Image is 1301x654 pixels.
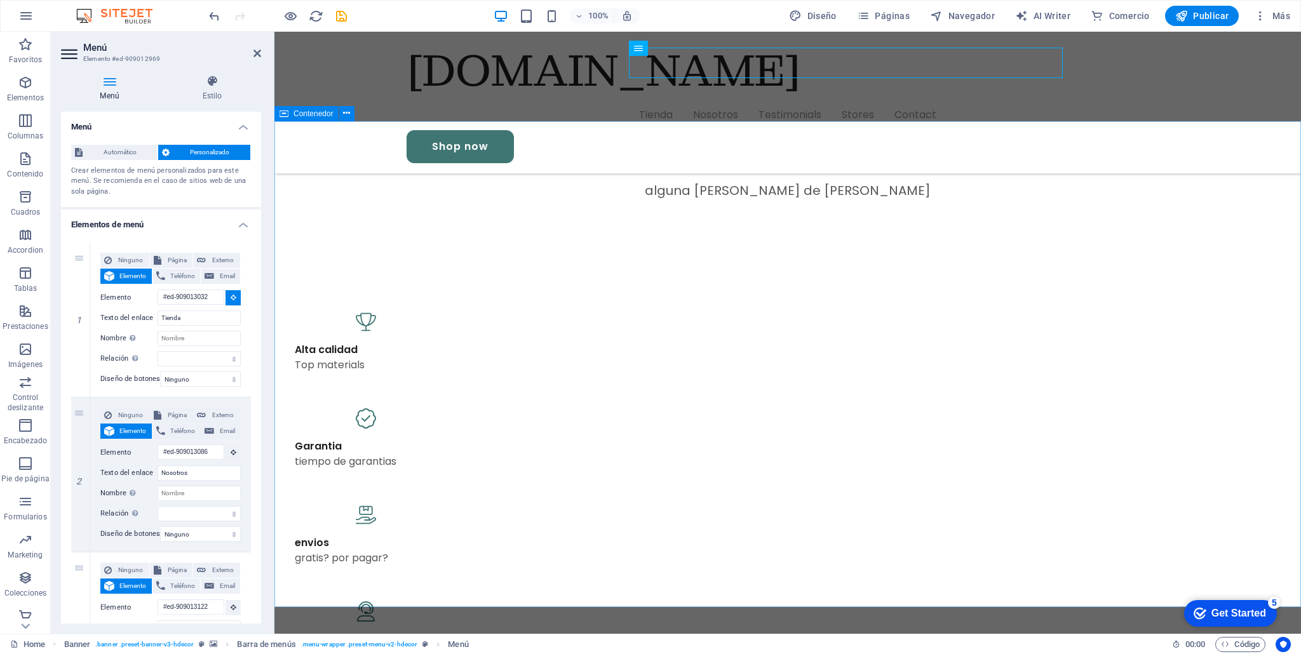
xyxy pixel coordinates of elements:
[1091,10,1150,22] span: Comercio
[206,8,222,23] button: undo
[73,8,168,23] img: Editor Logo
[71,145,158,160] button: Automático
[100,506,158,521] label: Relación
[100,253,149,268] button: Ninguno
[193,253,240,268] button: Externo
[1185,637,1205,652] span: 00 00
[8,245,43,255] p: Accordion
[100,351,158,366] label: Relación
[100,600,158,615] label: Elemento
[9,55,42,65] p: Favoritos
[1,474,49,484] p: Pie de página
[152,424,201,439] button: Teléfono
[210,641,217,648] i: Este elemento contiene un fondo
[14,283,37,293] p: Tablas
[201,424,240,439] button: Email
[100,563,149,578] button: Ninguno
[1172,637,1206,652] h6: Tiempo de la sesión
[925,6,1000,26] button: Navegador
[64,637,469,652] nav: breadcrumb
[1010,6,1075,26] button: AI Writer
[201,269,240,284] button: Email
[173,145,247,160] span: Personalizado
[207,9,222,23] i: Deshacer: Cambiar elementos de menú (Ctrl+Z)
[784,6,842,26] div: Diseño (Ctrl+Alt+Y)
[158,331,241,346] input: Nombre
[61,75,163,102] h4: Menú
[301,637,417,652] span: . menu-wrapper .preset-menu-v2-hdecor
[158,486,241,501] input: Nombre
[8,131,44,141] p: Columnas
[1215,637,1265,652] button: Código
[100,408,149,423] button: Ninguno
[163,75,261,102] h4: Estilo
[1276,637,1291,652] button: Usercentrics
[852,6,915,26] button: Páginas
[100,371,160,387] label: Diseño de botones
[100,486,158,501] label: Nombre
[158,310,241,326] input: Texto del enlace...
[448,637,468,652] span: Haz clic para seleccionar y doble clic para editar
[1194,639,1196,649] span: :
[11,207,41,217] p: Cuadros
[165,253,189,268] span: Página
[8,359,43,370] p: Imágenes
[1249,6,1295,26] button: Más
[158,465,241,481] input: Texto del enlace...
[1086,6,1155,26] button: Comercio
[100,269,152,284] button: Elemento
[158,599,224,615] input: Ningún elemento seleccionado
[1015,10,1070,22] span: AI Writer
[150,563,193,578] button: Página
[158,290,224,305] input: Haz clic en un elemento ...
[4,436,47,446] p: Encabezado
[165,408,189,423] span: Página
[169,424,197,439] span: Teléfono
[588,8,609,23] h6: 100%
[100,465,158,481] label: Texto del enlace
[150,253,193,268] button: Página
[86,145,154,160] span: Automático
[83,42,261,53] h2: Menú
[100,620,158,636] label: Texto del enlace
[8,550,43,560] p: Marketing
[334,8,349,23] button: save
[1254,10,1290,22] span: Más
[4,512,46,522] p: Formularios
[100,290,158,305] label: Elemento
[10,6,103,33] div: Get Started 5 items remaining, 0% complete
[83,53,236,65] h3: Elemento #ed-909012969
[116,253,145,268] span: Ninguno
[116,408,145,423] span: Ninguno
[118,269,148,284] span: Elemento
[334,9,349,23] i: Guardar (Ctrl+S)
[4,588,46,598] p: Colecciones
[293,110,334,117] span: Contenedor
[61,112,261,135] h4: Menú
[283,8,298,23] button: Haz clic para salir del modo de previsualización y seguir editando
[193,563,240,578] button: Externo
[100,424,152,439] button: Elemento
[210,563,236,578] span: Externo
[95,637,194,652] span: . banner .preset-banner-v3-hdecor
[10,637,45,652] a: Haz clic para cancelar la selección y doble clic para abrir páginas
[218,269,236,284] span: Email
[152,269,201,284] button: Teléfono
[70,315,88,325] em: 1
[158,444,224,460] input: Ningún elemento seleccionado
[152,578,201,594] button: Teléfono
[37,14,92,25] div: Get Started
[7,169,43,179] p: Contenido
[930,10,995,22] span: Navegador
[308,8,323,23] button: reload
[7,93,44,103] p: Elementos
[1221,637,1260,652] span: Código
[1175,10,1229,22] span: Publicar
[1165,6,1239,26] button: Publicar
[158,145,251,160] button: Personalizado
[193,408,240,423] button: Externo
[118,424,148,439] span: Elemento
[118,578,148,594] span: Elemento
[210,253,236,268] span: Externo
[422,641,428,648] i: Este elemento es un preajuste personalizable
